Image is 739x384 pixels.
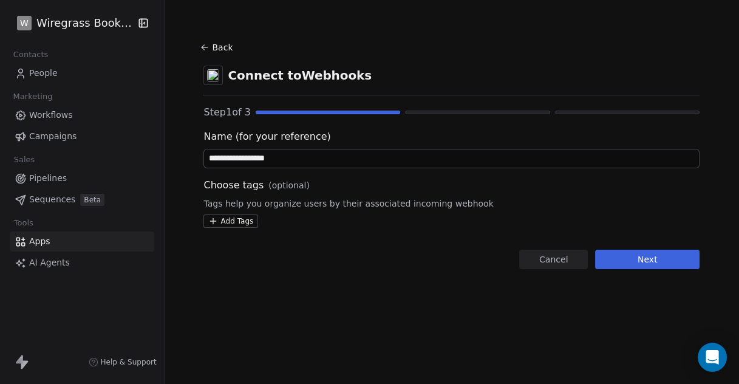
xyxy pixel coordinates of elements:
[9,214,38,232] span: Tools
[20,17,29,29] span: W
[15,13,129,33] button: WWiregrass Bookkeeping
[36,15,135,31] span: Wiregrass Bookkeeping
[199,36,237,58] button: Back
[29,235,50,248] span: Apps
[89,357,157,367] a: Help & Support
[268,179,310,191] span: (optional)
[101,357,157,367] span: Help & Support
[10,190,154,210] a: SequencesBeta
[698,343,727,372] div: Open Intercom Messenger
[203,105,250,120] span: Step 1 of 3
[519,250,588,269] button: Cancel
[207,69,219,81] img: webhooks.svg
[9,151,40,169] span: Sales
[10,63,154,83] a: People
[203,197,700,210] span: Tags help you organize users by their associated incoming webhook
[203,214,258,228] button: Add Tags
[29,109,73,122] span: Workflows
[595,250,700,269] button: Next
[80,194,104,206] span: Beta
[10,105,154,125] a: Workflows
[10,231,154,252] a: Apps
[8,87,58,106] span: Marketing
[203,129,700,144] span: Name (for your reference)
[29,130,77,143] span: Campaigns
[10,168,154,188] a: Pipelines
[10,126,154,146] a: Campaigns
[8,46,53,64] span: Contacts
[203,178,264,193] span: Choose tags
[29,256,70,269] span: AI Agents
[29,193,75,206] span: Sequences
[10,253,154,273] a: AI Agents
[29,67,58,80] span: People
[228,67,372,84] span: Connect to Webhooks
[29,172,67,185] span: Pipelines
